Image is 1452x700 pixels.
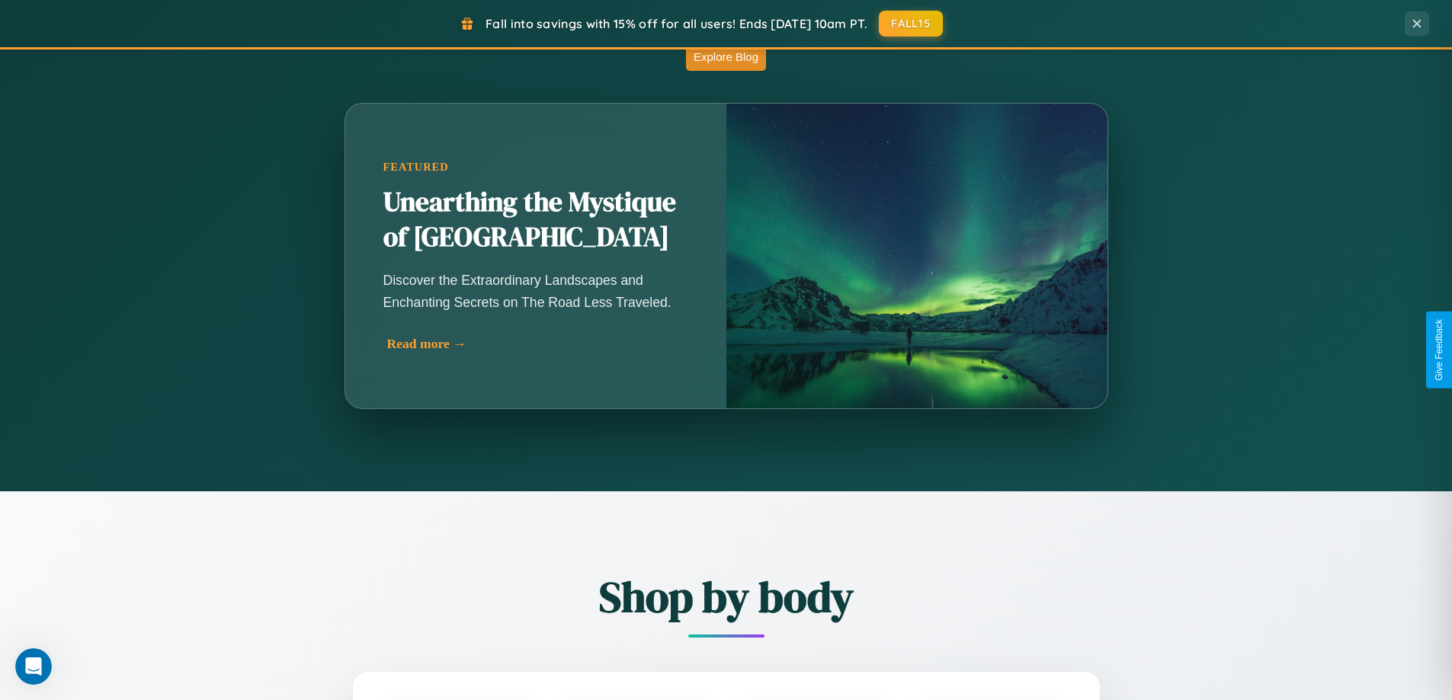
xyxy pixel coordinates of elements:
span: Fall into savings with 15% off for all users! Ends [DATE] 10am PT. [486,16,867,31]
h2: Unearthing the Mystique of [GEOGRAPHIC_DATA] [383,185,688,255]
p: Discover the Extraordinary Landscapes and Enchanting Secrets on The Road Less Traveled. [383,270,688,312]
button: FALL15 [879,11,943,37]
button: Explore Blog [686,43,766,71]
div: Read more → [387,336,692,352]
h2: Shop by body [269,567,1184,626]
div: Give Feedback [1434,319,1444,381]
iframe: Intercom live chat [15,648,52,685]
div: Featured [383,161,688,174]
